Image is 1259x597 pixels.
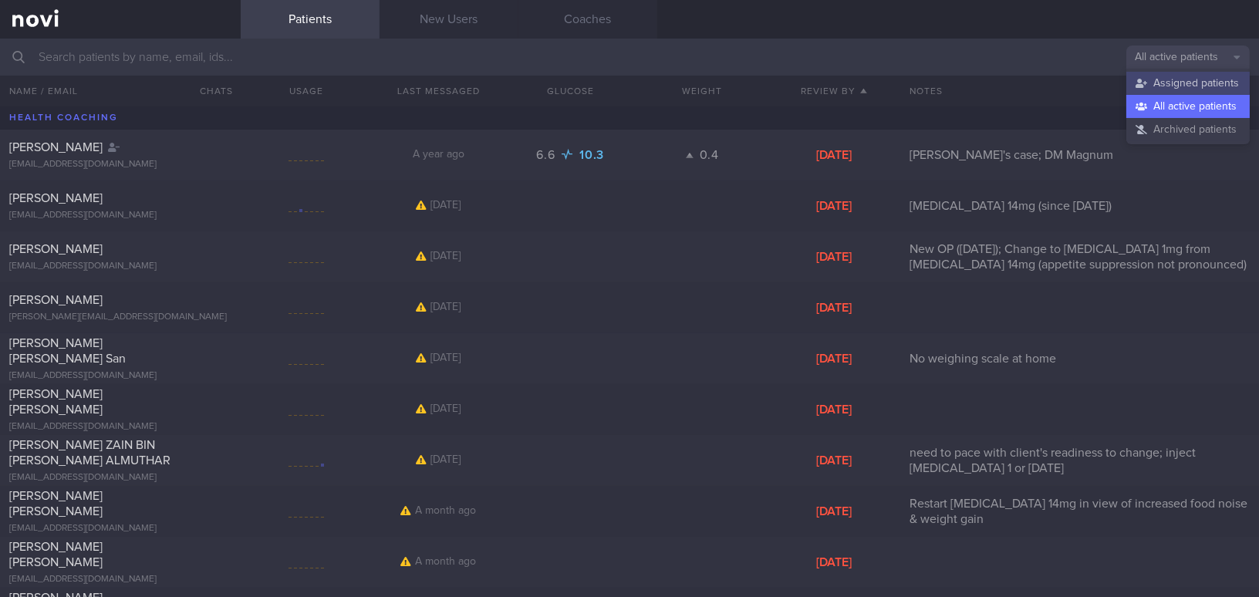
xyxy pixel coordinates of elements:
[768,147,900,163] div: [DATE]
[768,249,900,265] div: [DATE]
[9,490,103,518] span: [PERSON_NAME] [PERSON_NAME]
[9,439,170,467] span: [PERSON_NAME] ZAIN BIN [PERSON_NAME] ALMUTHAR
[9,574,231,585] div: [EMAIL_ADDRESS][DOMAIN_NAME]
[431,454,461,465] span: [DATE]
[505,76,636,106] button: Glucose
[768,76,900,106] button: Review By
[579,149,604,161] span: 10.3
[431,403,461,414] span: [DATE]
[431,302,461,312] span: [DATE]
[1126,118,1250,141] button: Archived patients
[9,337,126,365] span: [PERSON_NAME] [PERSON_NAME] San
[1126,72,1250,95] button: Assigned patients
[900,76,1259,106] div: Notes
[9,141,103,153] span: [PERSON_NAME]
[768,555,900,570] div: [DATE]
[900,198,1259,214] div: [MEDICAL_DATA] 14mg (since [DATE])
[768,453,900,468] div: [DATE]
[241,76,373,106] div: Usage
[636,76,768,106] button: Weight
[416,556,477,567] span: A month ago
[9,159,231,170] div: [EMAIL_ADDRESS][DOMAIN_NAME]
[700,149,719,161] span: 0.4
[9,261,231,272] div: [EMAIL_ADDRESS][DOMAIN_NAME]
[431,251,461,261] span: [DATE]
[9,192,103,204] span: [PERSON_NAME]
[768,300,900,315] div: [DATE]
[413,149,464,160] span: A year ago
[1126,46,1250,69] button: All active patients
[9,421,231,433] div: [EMAIL_ADDRESS][DOMAIN_NAME]
[900,147,1259,163] div: [PERSON_NAME]'s case; DM Magnum
[9,243,103,255] span: [PERSON_NAME]
[431,200,461,211] span: [DATE]
[9,523,231,535] div: [EMAIL_ADDRESS][DOMAIN_NAME]
[900,496,1259,527] div: Restart [MEDICAL_DATA] 14mg in view of increased food noise & weight gain
[9,370,231,382] div: [EMAIL_ADDRESS][DOMAIN_NAME]
[179,76,241,106] button: Chats
[900,241,1259,272] div: New OP ([DATE]); Change to [MEDICAL_DATA] 1mg from [MEDICAL_DATA] 14mg (appetite suppression not ...
[373,76,505,106] button: Last Messaged
[9,472,231,484] div: [EMAIL_ADDRESS][DOMAIN_NAME]
[768,198,900,214] div: [DATE]
[9,294,103,306] span: [PERSON_NAME]
[1126,95,1250,118] button: All active patients
[9,312,231,323] div: [PERSON_NAME][EMAIL_ADDRESS][DOMAIN_NAME]
[768,351,900,366] div: [DATE]
[536,149,559,161] span: 6.6
[431,352,461,363] span: [DATE]
[768,504,900,519] div: [DATE]
[900,445,1259,476] div: need to pace with client's readiness to change; inject [MEDICAL_DATA] 1 or [DATE]
[9,541,103,568] span: [PERSON_NAME] [PERSON_NAME]
[416,505,477,516] span: A month ago
[900,351,1259,366] div: No weighing scale at home
[9,388,103,416] span: [PERSON_NAME] [PERSON_NAME]
[768,402,900,417] div: [DATE]
[9,210,231,221] div: [EMAIL_ADDRESS][DOMAIN_NAME]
